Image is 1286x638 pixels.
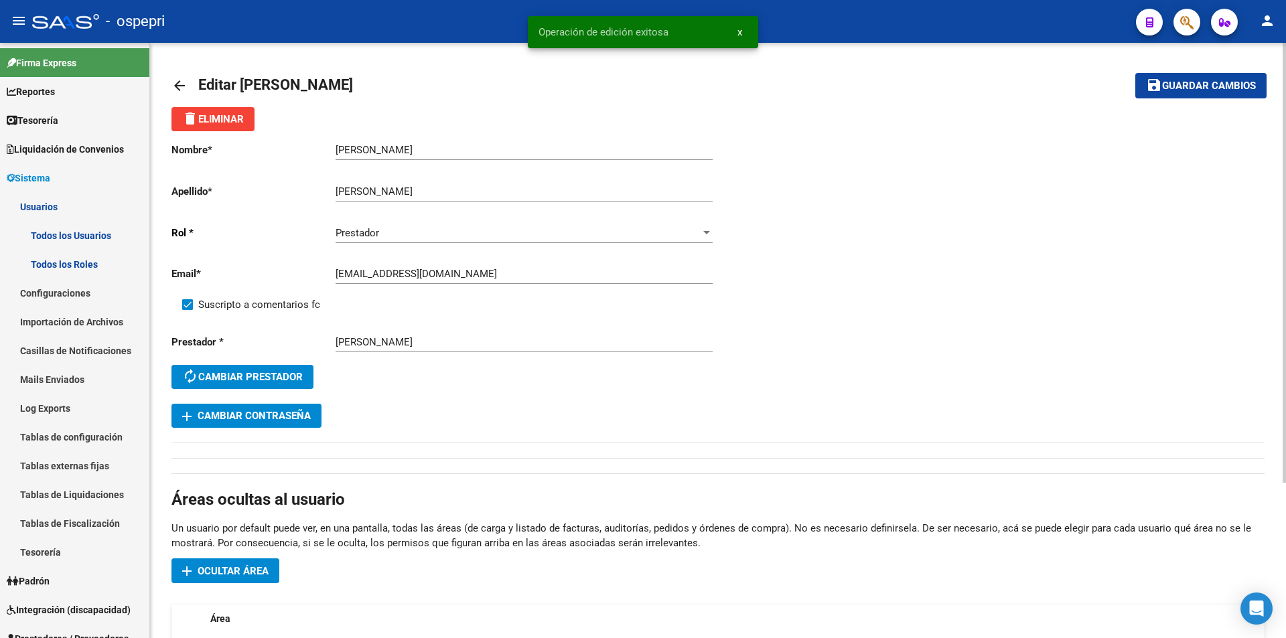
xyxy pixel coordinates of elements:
[1259,13,1275,29] mat-icon: person
[182,113,244,125] span: Eliminar
[171,78,188,94] mat-icon: arrow_back
[179,408,195,424] mat-icon: add
[1135,73,1267,98] button: Guardar cambios
[727,20,753,44] button: x
[171,521,1265,550] p: Un usuario por default puede ver, en una pantalla, todas las áreas (de carga y listado de factura...
[171,184,336,199] p: Apellido
[198,565,269,577] span: Ocultar área
[7,56,76,70] span: Firma Express
[11,13,27,29] mat-icon: menu
[7,171,50,185] span: Sistema
[171,266,336,281] p: Email
[182,371,303,383] span: Cambiar prestador
[171,558,279,583] button: Ocultar área
[7,574,50,588] span: Padrón
[7,142,124,157] span: Liquidación de Convenios
[171,335,336,349] p: Prestador *
[182,110,198,127] mat-icon: delete
[7,84,55,99] span: Reportes
[171,365,313,389] button: Cambiar prestador
[179,563,195,579] mat-icon: add
[1240,592,1273,625] div: Open Intercom Messenger
[7,113,58,128] span: Tesorería
[171,107,255,131] button: Eliminar
[106,7,165,36] span: - ospepri
[539,25,668,39] span: Operación de edición exitosa
[182,368,198,384] mat-icon: autorenew
[1162,80,1256,92] span: Guardar cambios
[182,410,311,422] span: Cambiar Contraseña
[7,603,131,617] span: Integración (discapacidad)
[198,297,320,313] span: Suscripto a comentarios fc
[210,613,230,624] span: Área
[737,26,742,38] span: x
[205,605,1255,633] datatable-header-cell: Área
[1146,77,1162,93] mat-icon: save
[171,226,336,240] p: Rol *
[336,227,379,239] span: Prestador
[171,489,1265,510] h1: Áreas ocultas al usuario
[171,404,321,428] button: Cambiar Contraseña
[198,76,353,93] span: Editar [PERSON_NAME]
[171,143,336,157] p: Nombre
